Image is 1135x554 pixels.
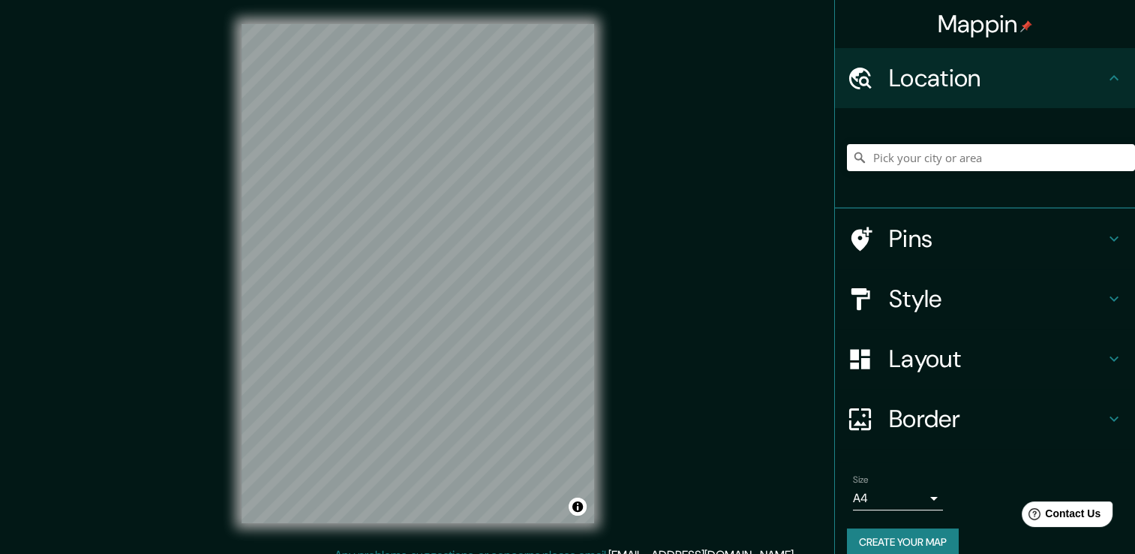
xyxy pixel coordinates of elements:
[835,209,1135,269] div: Pins
[835,48,1135,108] div: Location
[889,284,1105,314] h4: Style
[889,63,1105,93] h4: Location
[853,474,869,486] label: Size
[938,9,1033,39] h4: Mappin
[835,329,1135,389] div: Layout
[889,404,1105,434] h4: Border
[889,344,1105,374] h4: Layout
[835,269,1135,329] div: Style
[569,498,587,516] button: Toggle attribution
[889,224,1105,254] h4: Pins
[1020,20,1032,32] img: pin-icon.png
[1001,495,1118,537] iframe: Help widget launcher
[847,144,1135,171] input: Pick your city or area
[835,389,1135,449] div: Border
[242,24,594,523] canvas: Map
[853,486,943,510] div: A4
